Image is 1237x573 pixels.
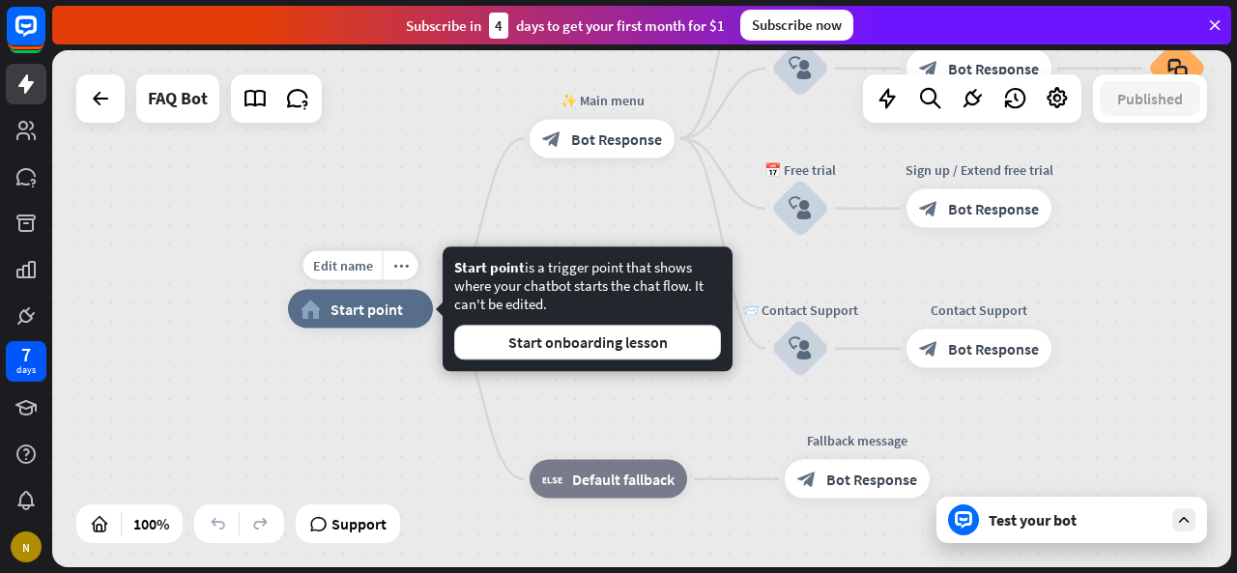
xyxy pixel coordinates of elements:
[15,8,73,66] button: Open LiveChat chat widget
[542,129,561,148] i: block_bot_response
[948,339,1039,358] span: Bot Response
[742,160,858,180] div: 📅 Free trial
[919,339,938,358] i: block_bot_response
[11,531,42,562] div: N
[454,258,721,359] div: is a trigger point that shows where your chatbot starts the chat flow. It can't be edited.
[571,129,662,148] span: Bot Response
[797,470,817,489] i: block_bot_response
[489,13,508,39] div: 4
[740,10,853,41] div: Subscribe now
[948,199,1039,218] span: Bot Response
[515,90,689,109] div: ✨ Main menu
[770,431,944,450] div: Fallback message
[1167,58,1188,79] i: block_faq
[128,508,175,539] div: 100%
[892,301,1066,320] div: Contact Support
[542,470,562,489] i: block_fallback
[789,197,812,220] i: block_user_input
[989,510,1163,530] div: Test your bot
[6,341,46,382] a: 7 days
[148,74,208,123] div: FAQ Bot
[313,257,373,274] span: Edit name
[1100,81,1200,116] button: Published
[331,300,403,319] span: Start point
[892,160,1066,180] div: Sign up / Extend free trial
[826,470,917,489] span: Bot Response
[572,470,675,489] span: Default fallback
[454,325,721,359] button: Start onboarding lesson
[406,13,725,39] div: Subscribe in days to get your first month for $1
[948,59,1039,78] span: Bot Response
[742,301,858,320] div: 📨 Contact Support
[301,300,321,319] i: home_2
[919,199,938,218] i: block_bot_response
[16,363,36,377] div: days
[331,508,387,539] span: Support
[21,346,31,363] div: 7
[919,59,938,78] i: block_bot_response
[454,258,525,276] span: Start point
[393,258,409,272] i: more_horiz
[789,337,812,360] i: block_user_input
[789,57,812,80] i: block_user_input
